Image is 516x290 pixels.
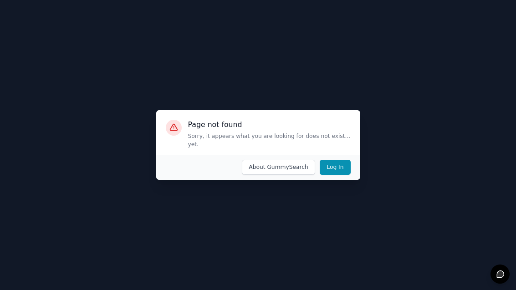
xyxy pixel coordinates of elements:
a: About GummySearch [237,160,315,175]
button: About GummySearch [242,160,315,175]
button: Log In [320,160,350,175]
a: Log In [315,160,351,175]
h3: Page not found [188,120,351,129]
p: Sorry, it appears what you are looking for does not exist... yet. [188,132,351,148]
